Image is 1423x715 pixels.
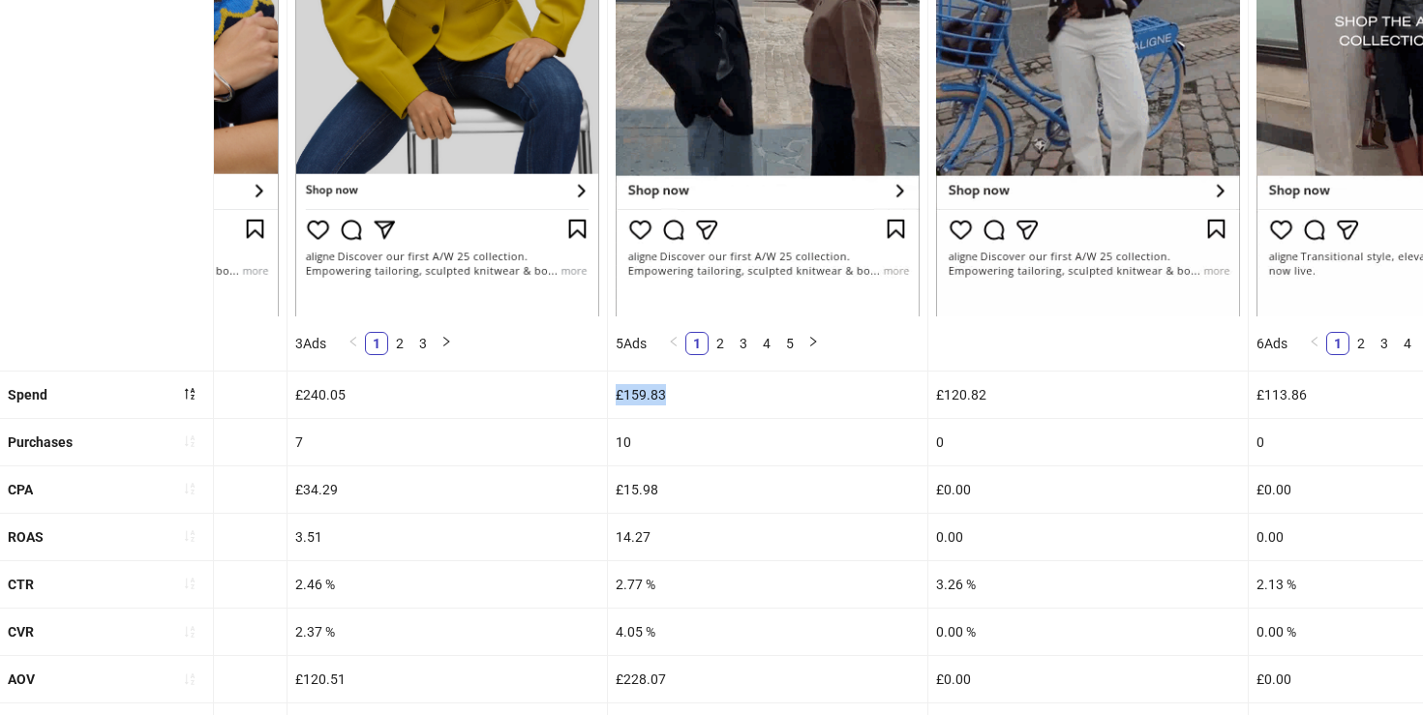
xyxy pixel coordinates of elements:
div: £120.51 [288,656,607,702]
div: 0.00 % [928,609,1248,655]
li: 4 [755,332,778,355]
li: 3 [1373,332,1396,355]
a: 4 [756,333,777,354]
li: Next Page [802,332,825,355]
span: left [348,336,359,347]
span: right [807,336,819,347]
li: 5 [778,332,802,355]
button: right [435,332,458,355]
div: £15.98 [608,466,927,513]
button: left [662,332,685,355]
b: Purchases [8,434,73,450]
div: 0 [928,419,1248,465]
div: £228.07 [608,656,927,702]
button: left [1303,332,1326,355]
li: Previous Page [662,332,685,355]
span: 5 Ads [616,336,647,351]
span: sort-ascending [183,434,197,448]
a: 3 [1374,333,1395,354]
li: 2 [709,332,732,355]
span: sort-descending [183,387,197,401]
li: 1 [365,332,388,355]
li: 1 [685,332,709,355]
li: 3 [732,332,755,355]
a: 1 [366,333,387,354]
b: ROAS [8,529,44,545]
span: 6 Ads [1256,336,1287,351]
span: sort-ascending [183,625,197,639]
b: CVR [8,624,34,640]
li: Previous Page [1303,332,1326,355]
li: 4 [1396,332,1419,355]
a: 3 [412,333,434,354]
a: 2 [710,333,731,354]
a: 3 [733,333,754,354]
a: 4 [1397,333,1418,354]
button: left [342,332,365,355]
b: CPA [8,482,33,497]
b: Spend [8,387,47,402]
div: 7 [288,419,607,465]
li: 3 [411,332,435,355]
span: sort-ascending [183,529,197,543]
div: 0.00 [928,514,1248,560]
div: £120.82 [928,372,1248,418]
a: 1 [1327,333,1348,354]
span: right [440,336,452,347]
b: AOV [8,671,35,687]
div: 3.26 % [928,561,1248,608]
div: £240.05 [288,372,607,418]
div: 2.37 % [288,609,607,655]
a: 1 [686,333,708,354]
span: sort-ascending [183,482,197,495]
div: £0.00 [928,466,1248,513]
a: 5 [779,333,801,354]
li: 1 [1326,332,1349,355]
li: Next Page [435,332,458,355]
div: 2.77 % [608,561,927,608]
span: left [1309,336,1320,347]
b: CTR [8,577,34,592]
div: £34.29 [288,466,607,513]
li: 2 [1349,332,1373,355]
div: 4.05 % [608,609,927,655]
span: sort-ascending [183,672,197,686]
div: 2.46 % [288,561,607,608]
button: right [802,332,825,355]
div: 10 [608,419,927,465]
span: left [668,336,680,347]
span: sort-ascending [183,577,197,590]
a: 2 [1350,333,1372,354]
div: £159.83 [608,372,927,418]
span: 3 Ads [295,336,326,351]
div: 14.27 [608,514,927,560]
div: 3.51 [288,514,607,560]
a: 2 [389,333,410,354]
li: 2 [388,332,411,355]
li: Previous Page [342,332,365,355]
div: £0.00 [928,656,1248,702]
